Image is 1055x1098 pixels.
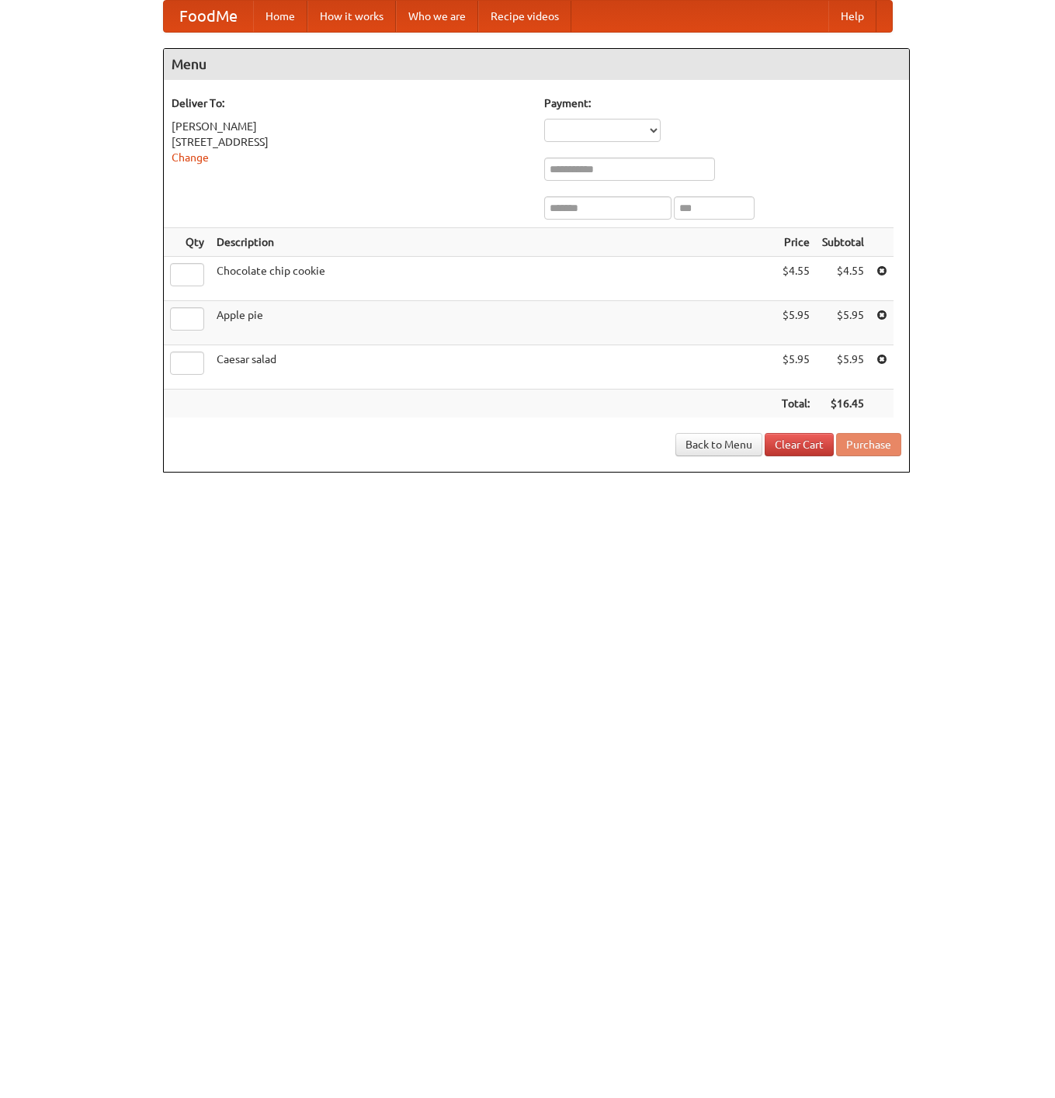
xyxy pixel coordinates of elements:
[776,228,816,257] th: Price
[776,345,816,390] td: $5.95
[172,95,529,111] h5: Deliver To:
[253,1,307,32] a: Home
[765,433,834,456] a: Clear Cart
[164,49,909,80] h4: Menu
[164,1,253,32] a: FoodMe
[675,433,762,456] a: Back to Menu
[816,228,870,257] th: Subtotal
[210,228,776,257] th: Description
[828,1,876,32] a: Help
[172,119,529,134] div: [PERSON_NAME]
[776,301,816,345] td: $5.95
[816,257,870,301] td: $4.55
[210,257,776,301] td: Chocolate chip cookie
[396,1,478,32] a: Who we are
[210,345,776,390] td: Caesar salad
[776,390,816,418] th: Total:
[164,228,210,257] th: Qty
[478,1,571,32] a: Recipe videos
[836,433,901,456] button: Purchase
[816,345,870,390] td: $5.95
[816,301,870,345] td: $5.95
[776,257,816,301] td: $4.55
[172,134,529,150] div: [STREET_ADDRESS]
[210,301,776,345] td: Apple pie
[172,151,209,164] a: Change
[544,95,901,111] h5: Payment:
[816,390,870,418] th: $16.45
[307,1,396,32] a: How it works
